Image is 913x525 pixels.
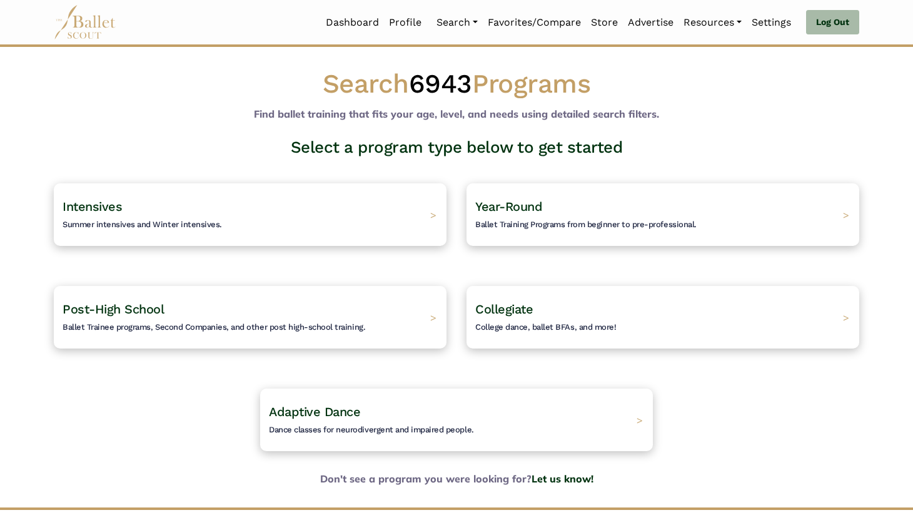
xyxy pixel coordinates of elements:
span: > [843,208,849,221]
span: Intensives [63,199,122,214]
span: > [637,414,643,426]
span: > [430,208,436,221]
span: > [430,311,436,324]
a: Post-High SchoolBallet Trainee programs, Second Companies, and other post high-school training. > [54,286,446,349]
a: Profile [384,9,426,36]
a: Resources [678,9,747,36]
span: Ballet Trainee programs, Second Companies, and other post high-school training. [63,322,365,332]
span: Summer intensives and Winter intensives. [63,220,222,229]
a: CollegiateCollege dance, ballet BFAs, and more! > [467,286,859,349]
h1: Search Programs [54,67,859,101]
a: Let us know! [532,472,593,485]
span: College dance, ballet BFAs, and more! [475,322,616,332]
b: Find ballet training that fits your age, level, and needs using detailed search filters. [254,108,659,120]
a: Advertise [623,9,678,36]
a: Year-RoundBallet Training Programs from beginner to pre-professional. > [467,183,859,246]
span: Dance classes for neurodivergent and impaired people. [269,425,474,434]
a: Adaptive DanceDance classes for neurodivergent and impaired people. > [260,389,653,451]
span: Collegiate [475,302,533,317]
a: Log Out [806,10,859,35]
a: Search [431,9,483,36]
span: > [843,311,849,324]
a: IntensivesSummer intensives and Winter intensives. > [54,183,446,246]
a: Store [586,9,623,36]
span: Ballet Training Programs from beginner to pre-professional. [475,220,697,229]
span: Adaptive Dance [269,404,360,419]
h3: Select a program type below to get started [44,137,869,158]
a: Settings [747,9,796,36]
b: Don't see a program you were looking for? [44,471,869,487]
a: Favorites/Compare [483,9,586,36]
span: Post-High School [63,302,164,317]
span: Year-Round [475,199,542,214]
a: Dashboard [321,9,384,36]
span: 6943 [409,68,472,99]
